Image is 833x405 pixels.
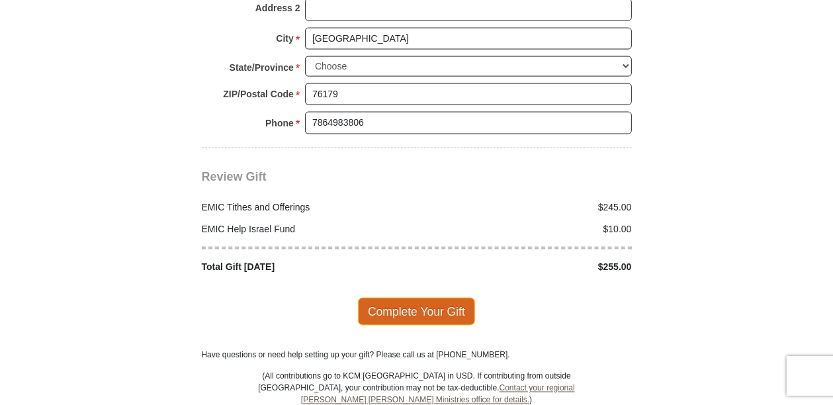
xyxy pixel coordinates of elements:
div: $10.00 [417,222,639,236]
span: Complete Your Gift [358,298,475,326]
strong: State/Province [230,58,294,77]
p: Have questions or need help setting up your gift? Please call us at [PHONE_NUMBER]. [202,349,632,361]
div: $255.00 [417,260,639,274]
div: EMIC Tithes and Offerings [195,201,417,214]
strong: Phone [265,114,294,132]
strong: ZIP/Postal Code [223,85,294,103]
div: Total Gift [DATE] [195,260,417,274]
div: EMIC Help Israel Fund [195,222,417,236]
div: $245.00 [417,201,639,214]
strong: City [276,29,293,48]
span: Review Gift [202,170,267,183]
